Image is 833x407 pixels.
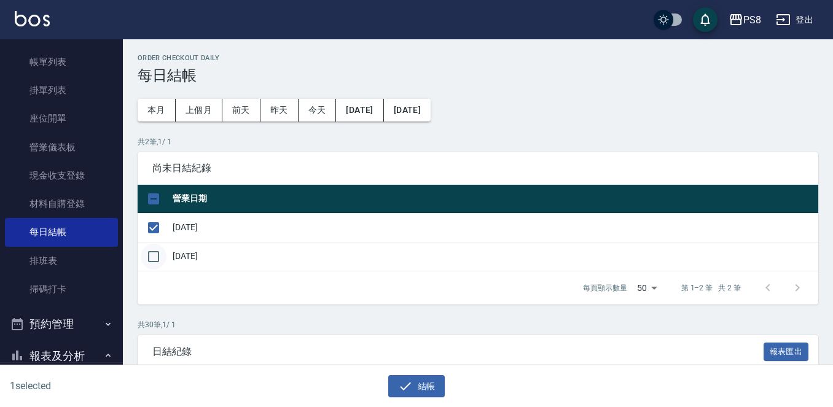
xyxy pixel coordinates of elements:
a: 材料自購登錄 [5,190,118,218]
span: 尚未日結紀錄 [152,162,804,174]
td: [DATE] [170,242,818,271]
a: 每日結帳 [5,218,118,246]
button: [DATE] [336,99,383,122]
span: 日結紀錄 [152,346,764,358]
a: 排班表 [5,247,118,275]
a: 營業儀表板 [5,133,118,161]
button: PS8 [724,7,766,33]
button: 上個月 [176,99,222,122]
img: Logo [15,11,50,26]
div: PS8 [743,12,761,28]
button: [DATE] [384,99,431,122]
p: 共 2 筆, 1 / 1 [138,136,818,147]
h2: Order checkout daily [138,54,818,62]
p: 共 30 筆, 1 / 1 [138,319,818,330]
a: 現金收支登錄 [5,161,118,190]
button: 登出 [771,9,818,31]
div: 50 [632,271,662,304]
button: 今天 [299,99,337,122]
button: 結帳 [388,375,445,398]
p: 第 1–2 筆 共 2 筆 [681,282,741,293]
a: 座位開單 [5,104,118,133]
button: 昨天 [260,99,299,122]
button: 報表匯出 [764,343,809,362]
button: 預約管理 [5,308,118,340]
h3: 每日結帳 [138,67,818,84]
th: 營業日期 [170,185,818,214]
a: 掃碼打卡 [5,275,118,303]
h6: 1 selected [10,378,206,393]
a: 掛單列表 [5,76,118,104]
button: 報表及分析 [5,340,118,372]
button: save [693,7,718,32]
button: 前天 [222,99,260,122]
a: 帳單列表 [5,48,118,76]
td: [DATE] [170,213,818,242]
a: 報表匯出 [764,345,809,357]
p: 每頁顯示數量 [583,282,627,293]
button: 本月 [138,99,176,122]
